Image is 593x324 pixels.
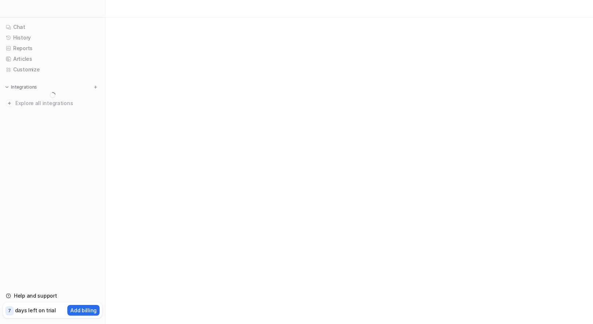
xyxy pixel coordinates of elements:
img: expand menu [4,85,10,90]
span: Explore all integrations [15,97,99,109]
img: menu_add.svg [93,85,98,90]
p: Add billing [70,306,97,314]
a: History [3,33,102,43]
a: Chat [3,22,102,32]
p: 7 [8,308,11,314]
p: days left on trial [15,306,56,314]
p: Integrations [11,84,37,90]
a: Explore all integrations [3,98,102,108]
button: Add billing [67,305,100,316]
button: Integrations [3,83,39,91]
a: Reports [3,43,102,53]
img: explore all integrations [6,100,13,107]
a: Articles [3,54,102,64]
a: Customize [3,64,102,75]
a: Help and support [3,291,102,301]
